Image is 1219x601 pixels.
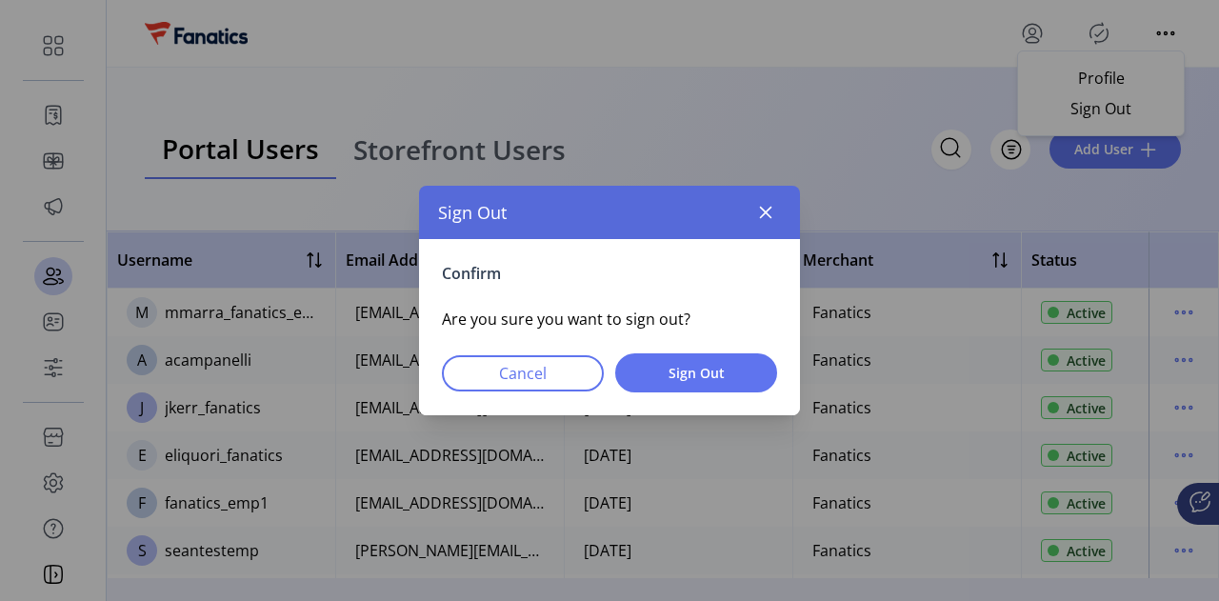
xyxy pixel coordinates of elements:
button: Cancel [442,355,604,391]
p: Confirm [442,262,777,285]
p: Are you sure you want to sign out? [442,308,777,331]
span: Cancel [467,362,579,385]
span: Sign Out [438,200,507,226]
button: Sign Out [615,353,777,392]
span: Sign Out [640,363,752,383]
